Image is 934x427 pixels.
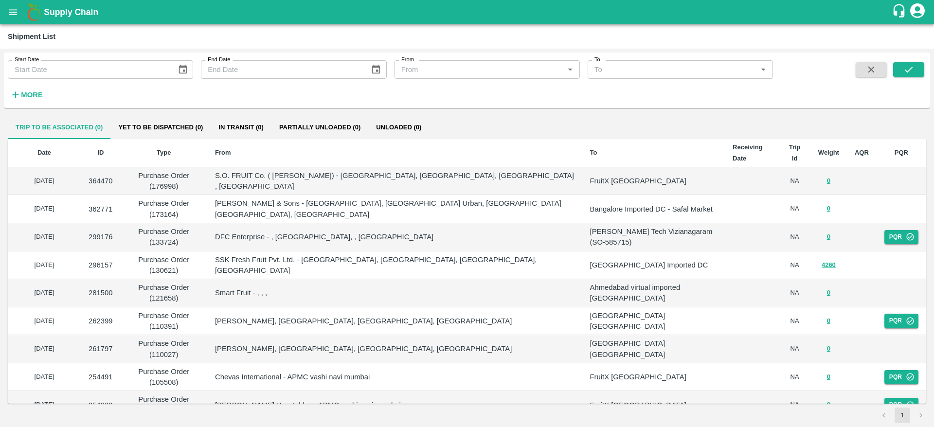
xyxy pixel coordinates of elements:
td: [DATE] [8,251,81,280]
td: NA [779,307,810,336]
b: AQR [855,149,869,156]
p: FruitX [GEOGRAPHIC_DATA] [590,400,718,410]
button: In transit (0) [211,116,271,139]
input: Start Date [8,60,170,79]
label: To [594,56,600,64]
button: 0 [827,231,830,243]
button: Trip to be associated (0) [8,116,110,139]
p: 364470 [89,176,113,186]
p: 254000 [89,400,113,410]
p: [GEOGRAPHIC_DATA] [GEOGRAPHIC_DATA] [590,310,718,332]
label: Start Date [15,56,39,64]
td: NA [779,223,810,251]
td: NA [779,391,810,419]
button: 0 [827,287,830,299]
p: Purchase Order (110391) [128,310,199,332]
p: [GEOGRAPHIC_DATA] Imported DC [590,260,718,270]
p: Ahmedabad virtual imported [GEOGRAPHIC_DATA] [590,282,718,304]
p: 296157 [89,260,113,270]
b: Type [157,149,171,156]
p: 261797 [89,343,113,354]
button: Unloaded (0) [368,116,429,139]
p: [PERSON_NAME], [GEOGRAPHIC_DATA], [GEOGRAPHIC_DATA], [GEOGRAPHIC_DATA] [215,316,575,326]
button: 0 [827,176,830,187]
button: Choose date [174,60,192,79]
p: [PERSON_NAME], [GEOGRAPHIC_DATA], [GEOGRAPHIC_DATA], [GEOGRAPHIC_DATA] [215,343,575,354]
td: [DATE] [8,195,81,223]
strong: More [21,91,43,99]
div: customer-support [892,3,909,21]
p: 281500 [89,287,113,298]
p: S.O. FRUIT Co. ( [PERSON_NAME]) - [GEOGRAPHIC_DATA], [GEOGRAPHIC_DATA], [GEOGRAPHIC_DATA] , [GEOG... [215,170,575,192]
button: 0 [827,343,830,355]
p: 262399 [89,316,113,326]
input: From [397,63,561,76]
td: [DATE] [8,307,81,336]
td: NA [779,363,810,391]
p: Purchase Order (133724) [128,226,199,248]
button: Partially Unloaded (0) [271,116,368,139]
p: 362771 [89,204,113,214]
button: Open [564,63,576,76]
label: End Date [208,56,230,64]
input: End Date [201,60,363,79]
input: To [591,63,754,76]
p: Purchase Order (105173) [128,394,199,416]
p: Purchase Order (121658) [128,282,199,304]
td: NA [779,195,810,223]
td: NA [779,335,810,363]
td: NA [779,279,810,307]
button: 4260 [822,260,836,271]
button: 0 [827,203,830,214]
button: More [8,87,45,103]
b: Receiving Date [733,143,762,161]
p: Purchase Order (110027) [128,338,199,360]
b: PQR [895,149,908,156]
button: 0 [827,399,830,410]
b: Supply Chain [44,7,98,17]
p: [PERSON_NAME] & Sons - [GEOGRAPHIC_DATA], [GEOGRAPHIC_DATA] Urban, [GEOGRAPHIC_DATA] [GEOGRAPHIC_... [215,198,575,220]
p: Purchase Order (176998) [128,170,199,192]
label: From [401,56,414,64]
p: DFC Enterprise - , [GEOGRAPHIC_DATA], , [GEOGRAPHIC_DATA] [215,231,575,242]
button: PQR [884,398,918,412]
p: SSK Fresh Fruit Pvt. Ltd. - [GEOGRAPHIC_DATA], [GEOGRAPHIC_DATA], [GEOGRAPHIC_DATA], [GEOGRAPHIC_... [215,254,575,276]
b: Trip Id [789,143,801,161]
p: [GEOGRAPHIC_DATA] [GEOGRAPHIC_DATA] [590,338,718,360]
p: Smart Fruit - , , , [215,287,575,298]
button: PQR [884,230,918,244]
nav: pagination navigation [875,408,930,423]
a: Supply Chain [44,5,892,19]
p: FruitX [GEOGRAPHIC_DATA] [590,176,718,186]
b: Date [37,149,51,156]
p: Chevas International - APMC vashi navi mumbai [215,372,575,382]
td: NA [779,251,810,280]
button: Choose date [367,60,385,79]
p: FruitX [GEOGRAPHIC_DATA] [590,372,718,382]
div: Shipment List [8,30,55,43]
b: ID [97,149,104,156]
p: 254491 [89,372,113,382]
button: PQR [884,370,918,384]
p: 299176 [89,231,113,242]
td: NA [779,167,810,196]
td: [DATE] [8,363,81,391]
button: 0 [827,316,830,327]
td: [DATE] [8,391,81,419]
b: From [215,149,231,156]
button: Yet to be dispatched (0) [110,116,211,139]
p: [PERSON_NAME] Vegetables - APMC vashi navi mumbai [215,400,575,410]
p: [PERSON_NAME] Tech Vizianagaram (SO-585715) [590,226,718,248]
b: Weight [818,149,839,156]
button: page 1 [895,408,910,423]
p: Bangalore Imported DC - Safal Market [590,204,718,214]
button: Open [757,63,770,76]
button: PQR [884,314,918,328]
p: Purchase Order (105508) [128,366,199,388]
td: [DATE] [8,167,81,196]
img: logo [24,2,44,22]
td: [DATE] [8,279,81,307]
td: [DATE] [8,223,81,251]
p: Purchase Order (130621) [128,254,199,276]
td: [DATE] [8,335,81,363]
